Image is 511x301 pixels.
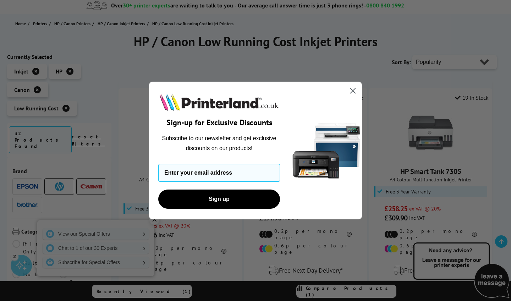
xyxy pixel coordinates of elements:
button: Sign up [158,190,280,209]
input: Enter your email address [158,164,280,182]
img: 5290a21f-4df8-4860-95f4-ea1e8d0e8904.png [291,82,362,220]
span: Subscribe to our newsletter and get exclusive discounts on our products! [162,135,276,151]
span: Sign-up for Exclusive Discounts [166,117,272,127]
img: Printerland.co.uk [158,92,280,112]
button: Close dialog [347,84,359,97]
